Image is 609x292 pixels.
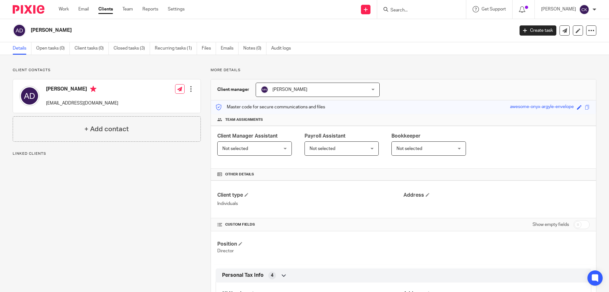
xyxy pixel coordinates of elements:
[217,241,403,248] h4: Position
[217,192,403,199] h4: Client type
[225,117,263,122] span: Team assignments
[217,86,249,93] h3: Client manager
[13,68,201,73] p: Client contacts
[221,42,239,55] a: Emails
[271,42,296,55] a: Audit logs
[272,87,307,92] span: [PERSON_NAME]
[114,42,150,55] a: Closed tasks (3)
[217,200,403,207] p: Individuals
[217,133,278,139] span: Client Manager Assistant
[155,42,197,55] a: Recurring tasks (1)
[211,68,596,73] p: More details
[510,104,574,111] div: awesome-onyx-argyle-envelope
[481,7,506,11] span: Get Support
[533,221,569,228] label: Show empty fields
[46,100,118,106] p: [EMAIL_ADDRESS][DOMAIN_NAME]
[579,4,589,15] img: svg%3E
[36,42,70,55] a: Open tasks (0)
[396,146,422,151] span: Not selected
[304,133,345,139] span: Payroll Assistant
[75,42,109,55] a: Client tasks (0)
[391,133,421,139] span: Bookkeeper
[46,86,118,94] h4: [PERSON_NAME]
[90,86,96,92] i: Primary
[19,86,40,106] img: svg%3E
[13,151,201,156] p: Linked clients
[261,86,268,93] img: svg%3E
[217,222,403,227] h4: CUSTOM FIELDS
[222,272,264,279] span: Personal Tax Info
[202,42,216,55] a: Files
[243,42,266,55] a: Notes (0)
[13,42,31,55] a: Details
[142,6,158,12] a: Reports
[520,25,556,36] a: Create task
[225,172,254,177] span: Other details
[59,6,69,12] a: Work
[271,272,273,279] span: 4
[98,6,113,12] a: Clients
[217,249,234,253] span: Director
[122,6,133,12] a: Team
[216,104,325,110] p: Master code for secure communications and files
[84,124,129,134] h4: + Add contact
[403,192,590,199] h4: Address
[13,24,26,37] img: svg%3E
[13,5,44,14] img: Pixie
[31,27,414,34] h2: [PERSON_NAME]
[310,146,335,151] span: Not selected
[168,6,185,12] a: Settings
[222,146,248,151] span: Not selected
[78,6,89,12] a: Email
[541,6,576,12] p: [PERSON_NAME]
[390,8,447,13] input: Search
